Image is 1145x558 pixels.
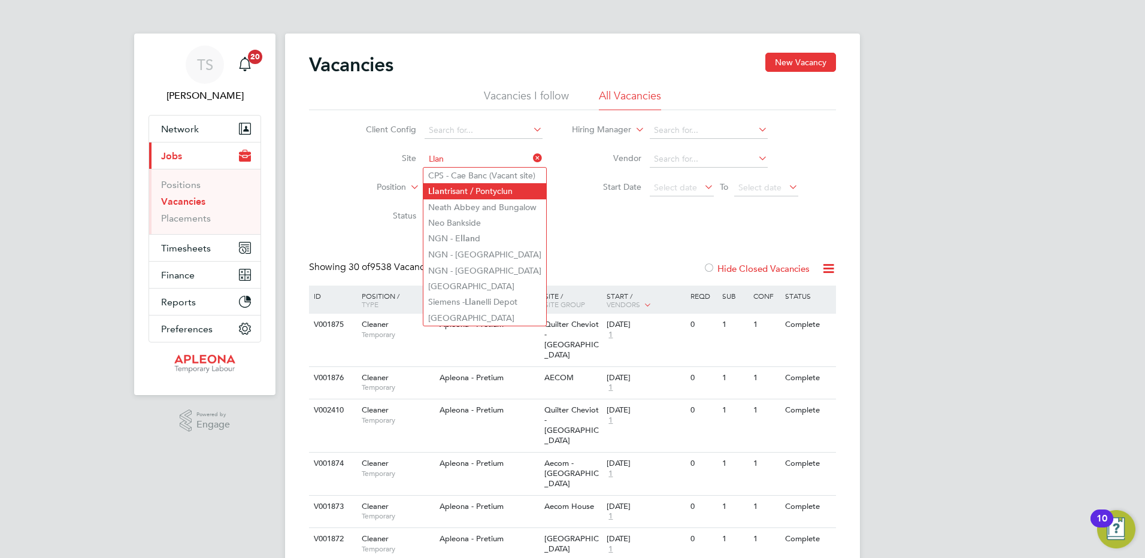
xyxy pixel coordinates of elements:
[607,373,684,383] div: [DATE]
[349,261,437,273] span: 9538 Vacancies
[180,410,231,432] a: Powered byEngage
[1097,510,1135,548] button: Open Resource Center, 10 new notifications
[687,399,719,421] div: 0
[719,286,750,306] div: Sub
[607,469,614,479] span: 1
[362,533,389,544] span: Cleaner
[544,372,574,383] span: AECOM
[149,316,260,342] button: Preferences
[440,533,504,544] span: Apleona - Pretium
[604,286,687,316] div: Start /
[362,469,434,478] span: Temporary
[703,263,810,274] label: Hide Closed Vacancies
[716,179,732,195] span: To
[161,150,182,162] span: Jobs
[544,458,599,489] span: Aecom - [GEOGRAPHIC_DATA]
[607,383,614,393] span: 1
[311,496,353,518] div: V001873
[233,46,257,84] a: 20
[750,528,781,550] div: 1
[541,286,604,314] div: Site /
[607,299,640,309] span: Vendors
[196,420,230,430] span: Engage
[362,405,389,415] span: Cleaner
[572,181,641,192] label: Start Date
[149,89,261,103] span: Tracy Sellick
[362,458,389,468] span: Cleaner
[572,153,641,163] label: Vendor
[719,453,750,475] div: 1
[362,319,389,329] span: Cleaner
[149,354,261,374] a: Go to home page
[337,181,406,193] label: Position
[349,261,370,273] span: 30 of
[149,262,260,288] button: Finance
[423,183,546,199] li: trisant / Pontyclun
[311,286,353,306] div: ID
[607,459,684,469] div: [DATE]
[719,314,750,336] div: 1
[654,182,697,193] span: Select date
[309,53,393,77] h2: Vacancies
[461,233,475,244] b: llan
[149,142,260,169] button: Jobs
[687,286,719,306] div: Reqd
[599,89,661,110] li: All Vacancies
[750,367,781,389] div: 1
[161,296,196,308] span: Reports
[311,453,353,475] div: V001874
[719,399,750,421] div: 1
[719,496,750,518] div: 1
[362,511,434,521] span: Temporary
[423,310,546,326] li: [GEOGRAPHIC_DATA]
[197,57,213,72] span: TS
[607,544,614,554] span: 1
[750,453,781,475] div: 1
[484,89,569,110] li: Vacancies I follow
[362,299,378,309] span: Type
[423,247,546,262] li: NGN - [GEOGRAPHIC_DATA]
[161,269,195,281] span: Finance
[248,50,262,64] span: 20
[423,278,546,294] li: [GEOGRAPHIC_DATA]
[750,286,781,306] div: Conf
[161,213,211,224] a: Placements
[782,314,834,336] div: Complete
[311,528,353,550] div: V001872
[149,289,260,315] button: Reports
[161,323,213,335] span: Preferences
[423,168,546,183] li: CPS - Cae Banc (Vacant site)
[161,179,201,190] a: Positions
[607,534,684,544] div: [DATE]
[765,53,836,72] button: New Vacancy
[607,405,684,416] div: [DATE]
[362,372,389,383] span: Cleaner
[149,116,260,142] button: Network
[353,286,437,314] div: Position /
[440,501,504,511] span: Apleona - Pretium
[687,453,719,475] div: 0
[149,235,260,261] button: Timesheets
[607,502,684,512] div: [DATE]
[423,263,546,278] li: NGN - [GEOGRAPHIC_DATA]
[607,511,614,521] span: 1
[607,320,684,330] div: [DATE]
[362,416,434,425] span: Temporary
[311,367,353,389] div: V001876
[607,330,614,340] span: 1
[687,367,719,389] div: 0
[782,399,834,421] div: Complete
[149,46,261,103] a: TS[PERSON_NAME]
[423,199,546,215] li: Neath Abbey and Bungalow
[425,151,543,168] input: Search for...
[423,215,546,231] li: Neo Bankside
[347,124,416,135] label: Client Config
[440,372,504,383] span: Apleona - Pretium
[196,410,230,420] span: Powered by
[311,314,353,336] div: V001875
[311,399,353,421] div: V002410
[738,182,781,193] span: Select date
[687,314,719,336] div: 0
[719,528,750,550] div: 1
[607,416,614,426] span: 1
